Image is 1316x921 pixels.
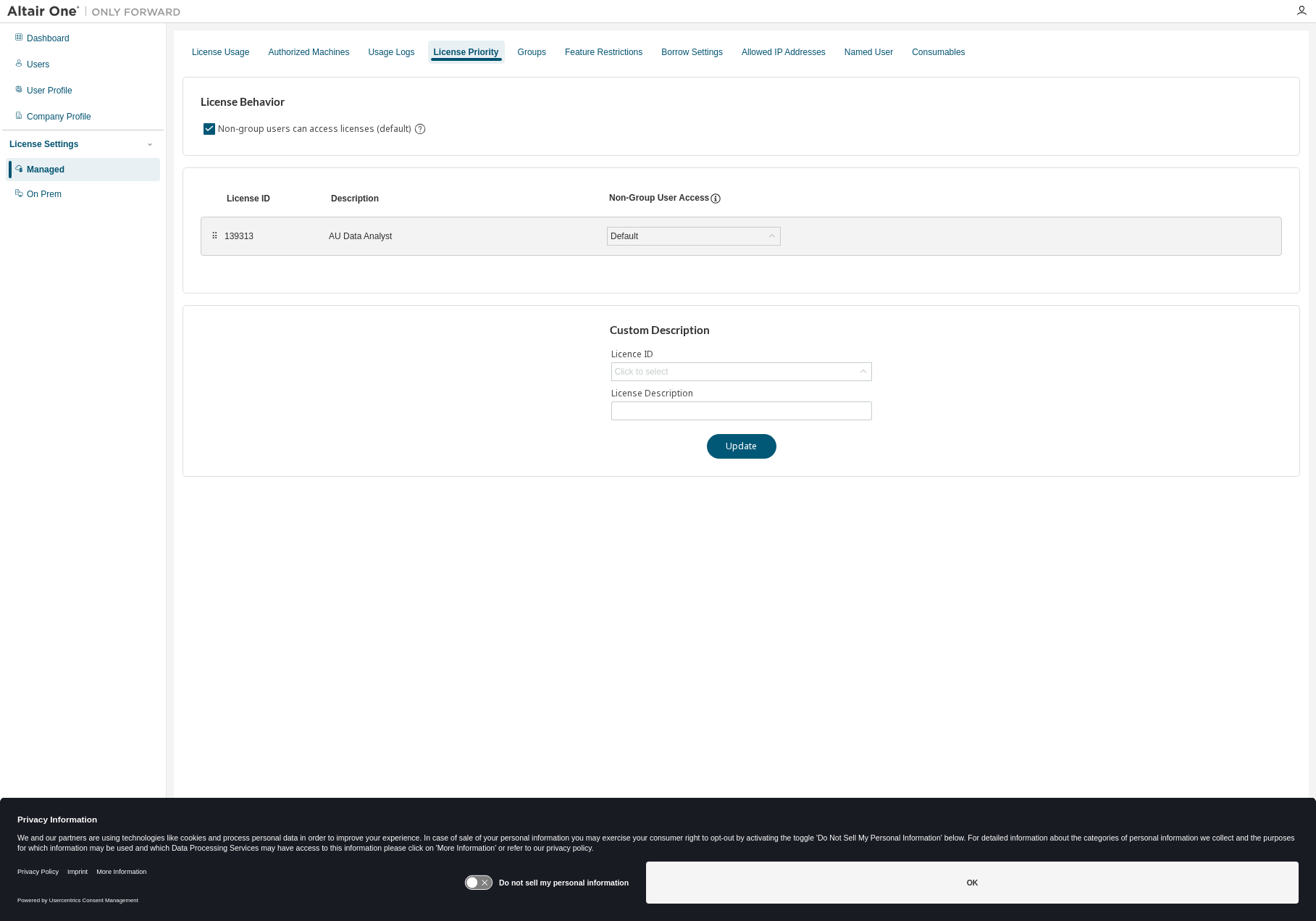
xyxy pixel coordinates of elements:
[611,388,872,399] label: License Description
[210,230,219,242] div: ⠿
[268,46,349,58] div: Authorized Machines
[608,228,640,244] div: Default
[27,85,72,96] div: User Profile
[565,46,642,58] div: Feature Restrictions
[615,366,669,378] div: Click to select
[368,46,414,58] div: Usage Logs
[912,46,965,58] div: Consumables
[414,122,427,136] svg: By default any user not assigned to any group can access any license. Turn this setting off to di...
[329,230,590,242] div: AU Data Analyst
[611,349,872,360] label: Licence ID
[434,46,499,58] div: License Priority
[609,192,709,205] div: Non-Group User Access
[7,4,188,19] img: Altair One
[27,33,70,44] div: Dashboard
[201,95,424,109] h3: License Behavior
[608,228,780,245] div: Default
[9,138,78,150] div: License Settings
[218,120,414,138] label: Non-group users can access licenses (default)
[610,323,873,338] h3: Custom Description
[661,46,723,58] div: Borrow Settings
[27,59,49,70] div: Users
[331,193,592,204] div: Description
[844,46,893,58] div: Named User
[518,46,546,58] div: Groups
[227,193,314,204] div: License ID
[742,46,826,58] div: Allowed IP Addresses
[27,111,91,122] div: Company Profile
[27,188,62,200] div: On Prem
[612,363,871,380] div: Click to select
[225,230,311,242] div: 139313
[192,46,249,58] div: License Usage
[27,164,64,175] div: Managed
[707,434,776,459] button: Update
